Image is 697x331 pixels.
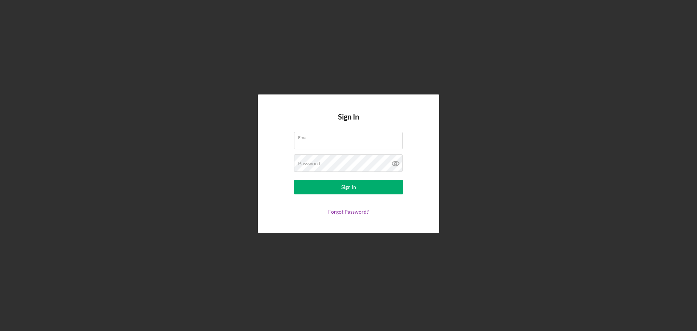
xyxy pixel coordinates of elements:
[338,113,359,132] h4: Sign In
[294,180,403,194] button: Sign In
[328,209,369,215] a: Forgot Password?
[298,132,403,140] label: Email
[298,161,320,166] label: Password
[341,180,356,194] div: Sign In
